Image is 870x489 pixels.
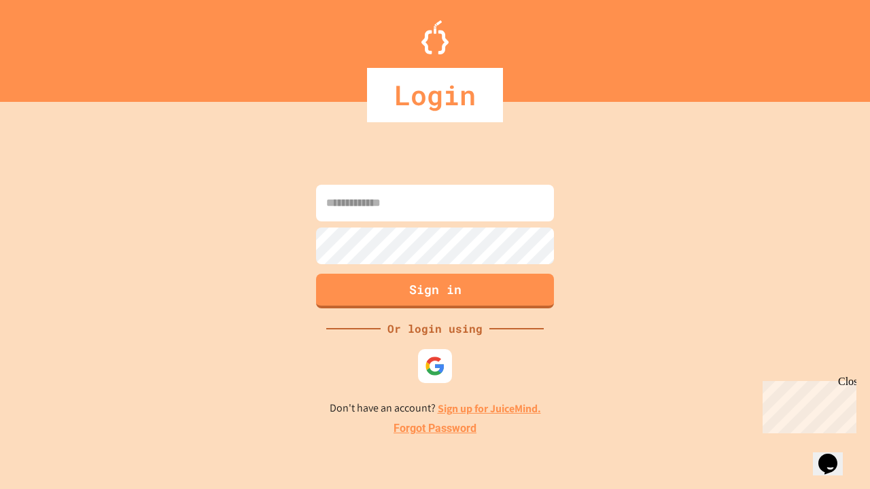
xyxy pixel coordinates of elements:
div: Chat with us now!Close [5,5,94,86]
img: google-icon.svg [425,356,445,376]
a: Forgot Password [394,420,476,437]
iframe: chat widget [757,376,856,433]
iframe: chat widget [813,435,856,475]
div: Login [367,68,503,122]
p: Don't have an account? [330,400,541,417]
button: Sign in [316,274,554,308]
a: Sign up for JuiceMind. [438,401,541,416]
div: Or login using [381,321,489,337]
img: Logo.svg [421,20,449,54]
